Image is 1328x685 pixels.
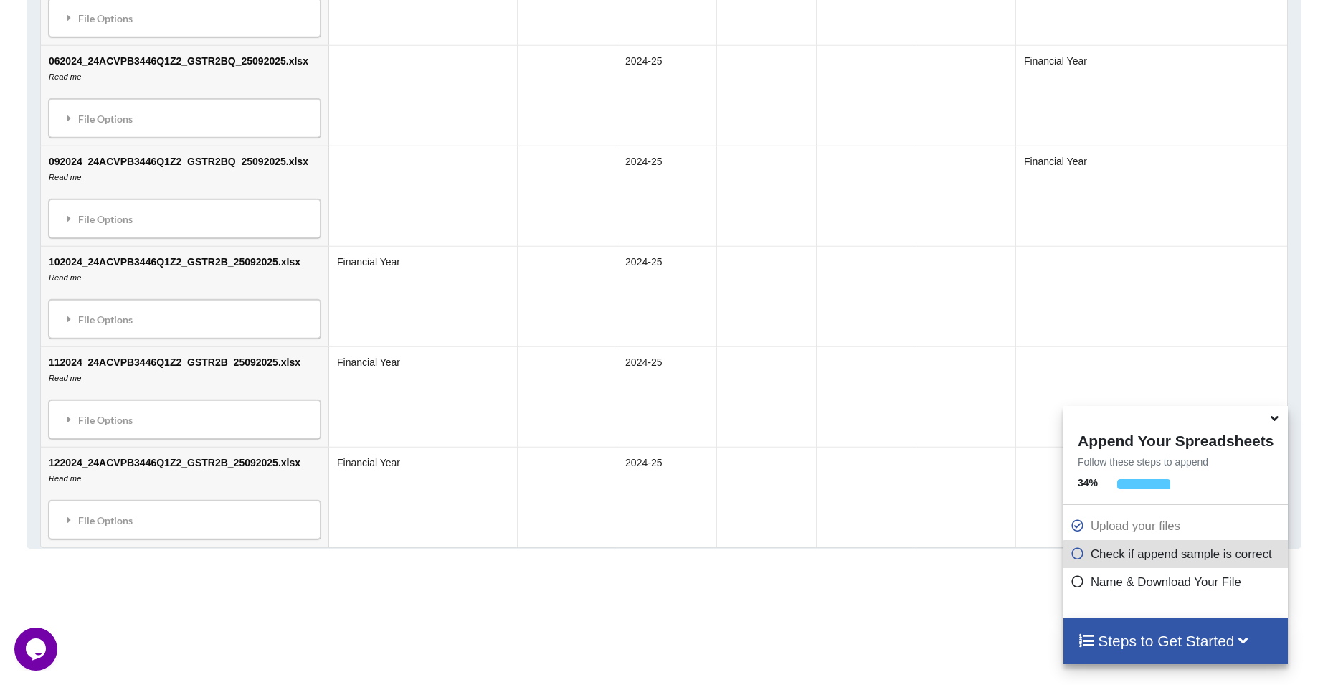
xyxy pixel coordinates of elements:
td: Financial Year [1015,45,1287,146]
td: 062024_24ACVPB3446Q1Z2_GSTR2BQ_25092025.xlsx [41,45,328,146]
td: 2024-25 [617,45,716,146]
p: Name & Download Your File [1071,573,1284,591]
div: File Options [53,505,316,535]
td: 102024_24ACVPB3446Q1Z2_GSTR2B_25092025.xlsx [41,246,328,346]
h4: Steps to Get Started [1078,632,1274,650]
p: Upload your files [1071,517,1284,535]
div: File Options [53,304,316,334]
td: 2024-25 [617,246,716,346]
h4: Append Your Spreadsheets [1063,428,1288,450]
td: 2024-25 [617,346,716,447]
td: 092024_24ACVPB3446Q1Z2_GSTR2BQ_25092025.xlsx [41,146,328,246]
td: Financial Year [328,246,517,346]
td: 2024-25 [617,146,716,246]
b: 34 % [1078,477,1098,488]
i: Read me [49,374,81,382]
td: 2024-25 [617,447,716,547]
p: Check if append sample is correct [1071,545,1284,563]
div: File Options [53,103,316,133]
td: 112024_24ACVPB3446Q1Z2_GSTR2B_25092025.xlsx [41,346,328,447]
div: File Options [53,405,316,435]
td: 122024_24ACVPB3446Q1Z2_GSTR2B_25092025.xlsx [41,447,328,547]
div: File Options [53,3,316,33]
p: Follow these steps to append [1063,455,1288,469]
i: Read me [49,474,81,483]
i: Read me [49,273,81,282]
div: File Options [53,204,316,234]
td: Financial Year [328,346,517,447]
td: Financial Year [328,447,517,547]
i: Read me [49,72,81,81]
td: Financial Year [1015,146,1287,246]
i: Read me [49,173,81,181]
iframe: chat widget [14,628,60,671]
